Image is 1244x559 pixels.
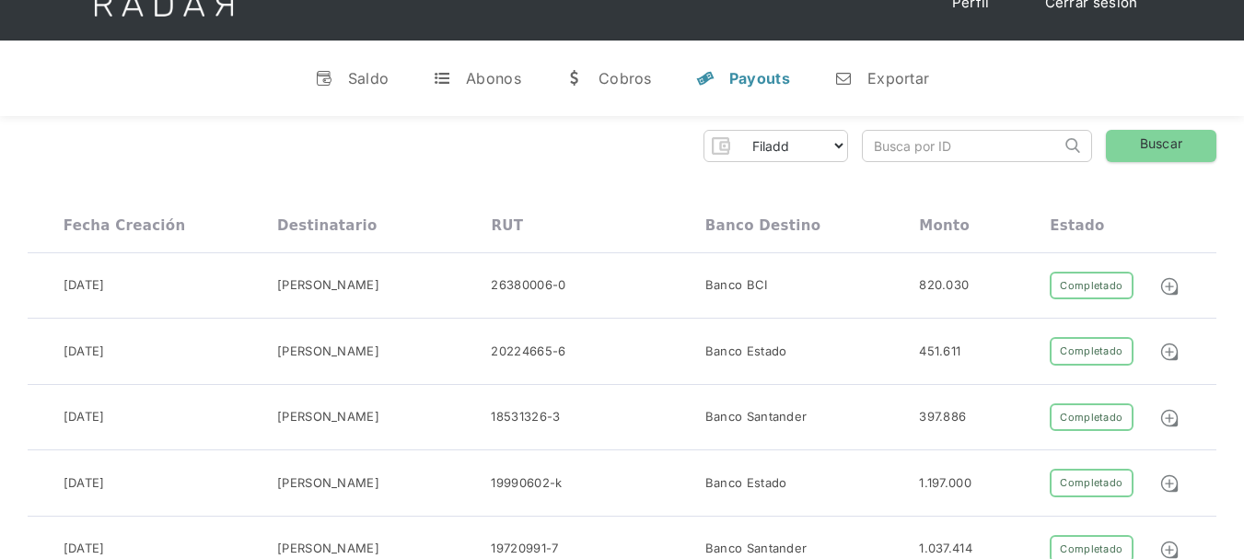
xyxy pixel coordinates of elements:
[64,276,105,295] div: [DATE]
[729,69,790,87] div: Payouts
[705,540,808,558] div: Banco Santander
[433,69,451,87] div: t
[1159,276,1180,297] img: Detalle
[491,276,565,295] div: 26380006-0
[315,69,333,87] div: v
[1159,342,1180,362] img: Detalle
[1050,403,1133,432] div: Completado
[277,217,377,234] div: Destinatario
[1050,272,1133,300] div: Completado
[491,408,560,426] div: 18531326-3
[466,69,521,87] div: Abonos
[64,343,105,361] div: [DATE]
[491,474,562,493] div: 19990602-k
[1159,408,1180,428] img: Detalle
[64,474,105,493] div: [DATE]
[491,540,558,558] div: 19720991-7
[919,343,960,361] div: 451.611
[705,408,808,426] div: Banco Santander
[64,408,105,426] div: [DATE]
[348,69,389,87] div: Saldo
[867,69,929,87] div: Exportar
[705,343,787,361] div: Banco Estado
[919,408,966,426] div: 397.886
[64,540,105,558] div: [DATE]
[703,130,848,162] form: Form
[919,540,972,558] div: 1.037.414
[491,343,565,361] div: 20224665-6
[599,69,652,87] div: Cobros
[277,276,379,295] div: [PERSON_NAME]
[705,474,787,493] div: Banco Estado
[491,217,523,234] div: RUT
[863,131,1061,161] input: Busca por ID
[277,343,379,361] div: [PERSON_NAME]
[1050,217,1104,234] div: Estado
[705,217,820,234] div: Banco destino
[565,69,584,87] div: w
[1106,130,1216,162] a: Buscar
[277,474,379,493] div: [PERSON_NAME]
[277,540,379,558] div: [PERSON_NAME]
[1050,469,1133,497] div: Completado
[919,276,969,295] div: 820.030
[919,217,970,234] div: Monto
[64,217,186,234] div: Fecha creación
[1159,473,1180,494] img: Detalle
[277,408,379,426] div: [PERSON_NAME]
[919,474,971,493] div: 1.197.000
[696,69,715,87] div: y
[705,276,768,295] div: Banco BCI
[1050,337,1133,366] div: Completado
[834,69,853,87] div: n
